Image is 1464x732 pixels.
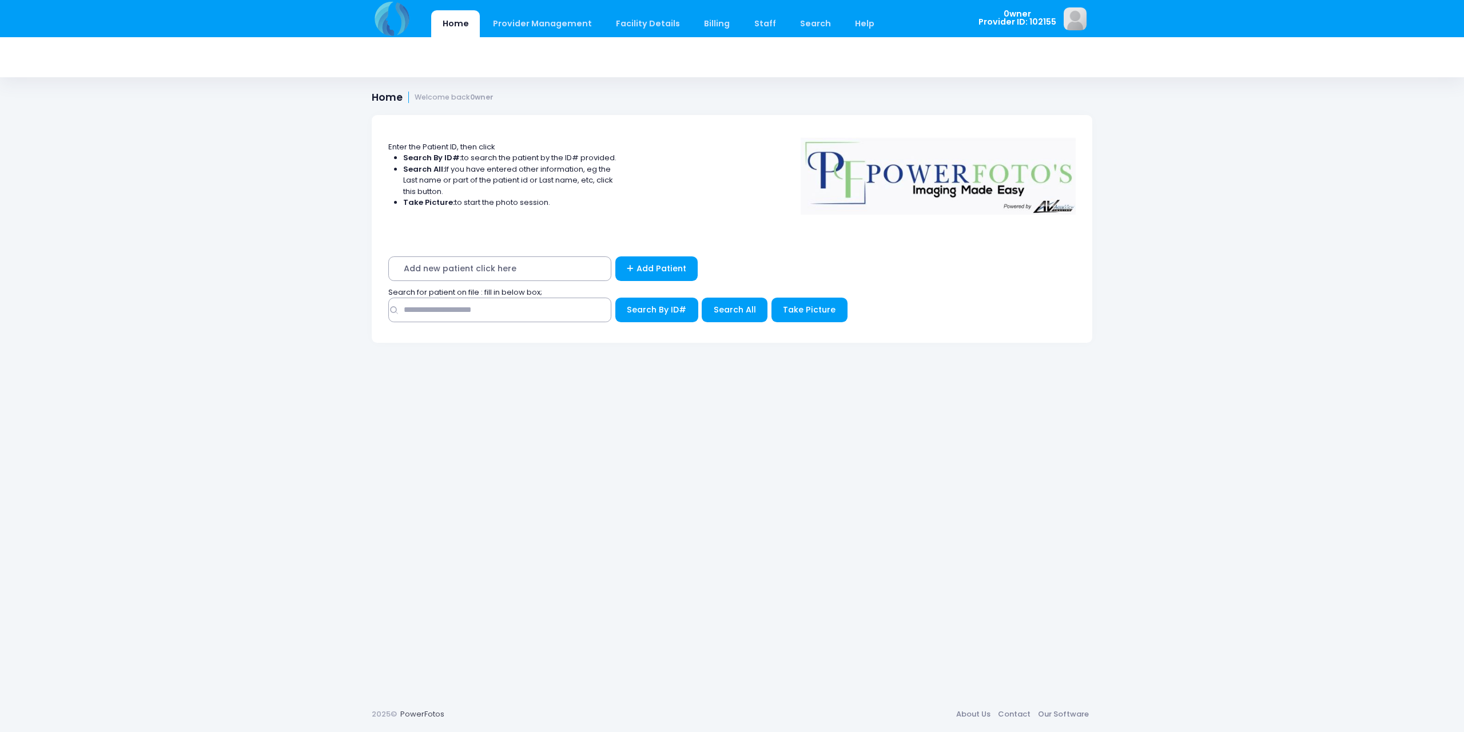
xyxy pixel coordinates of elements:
strong: Take Picture: [403,197,455,208]
strong: Search All: [403,164,445,175]
span: Take Picture [783,304,836,315]
a: Facility Details [605,10,691,37]
a: Provider Management [482,10,603,37]
h1: Home [372,92,494,104]
li: to start the photo session. [403,197,617,208]
a: Contact [994,704,1034,725]
li: If you have entered other information, eg the Last name or part of the patient id or Last name, e... [403,164,617,197]
a: Home [431,10,480,37]
span: Search All [714,304,756,315]
a: Add Patient [615,256,698,281]
strong: Search By ID#: [403,152,462,163]
a: Our Software [1034,704,1092,725]
span: 2025© [372,709,397,719]
img: image [1064,7,1087,30]
a: Search [789,10,842,37]
img: Logo [795,130,1081,215]
a: PowerFotos [400,709,444,719]
span: Search By ID# [627,304,686,315]
span: 0wner Provider ID: 102155 [978,10,1056,26]
a: Staff [743,10,787,37]
span: Enter the Patient ID, then click [388,141,495,152]
span: Add new patient click here [388,256,611,281]
button: Search By ID# [615,298,698,322]
small: Welcome back [415,93,494,102]
span: Search for patient on file : fill in below box; [388,287,542,298]
a: About Us [952,704,994,725]
strong: 0wner [470,92,494,102]
li: to search the patient by the ID# provided. [403,152,617,164]
a: Billing [693,10,741,37]
button: Take Picture [771,298,848,322]
button: Search All [702,298,767,322]
a: Help [844,10,886,37]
